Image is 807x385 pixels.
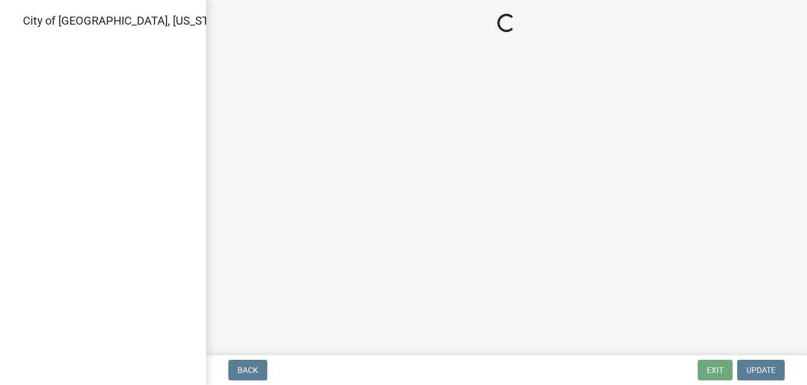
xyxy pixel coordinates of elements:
[238,366,258,375] span: Back
[746,366,776,375] span: Update
[698,360,733,380] button: Exit
[737,360,785,380] button: Update
[23,14,231,27] span: City of [GEOGRAPHIC_DATA], [US_STATE]
[228,360,267,380] button: Back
